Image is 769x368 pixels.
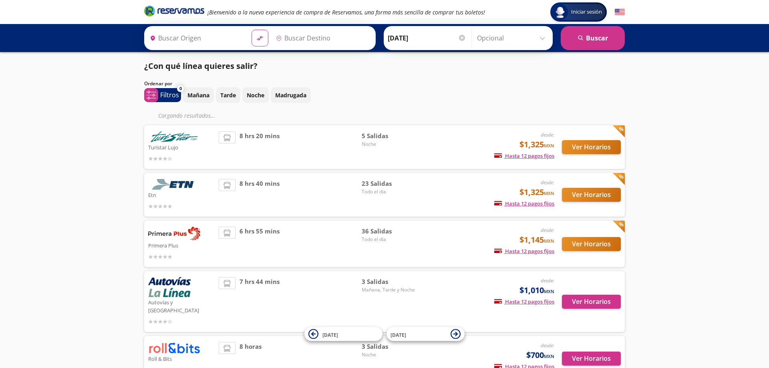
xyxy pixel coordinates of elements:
p: Noche [247,91,264,99]
button: Ver Horarios [562,140,621,154]
p: ¿Con qué línea quieres salir? [144,60,258,72]
p: Roll & Bits [148,354,215,363]
span: Hasta 12 pagos fijos [494,152,554,159]
span: 0 [179,85,182,92]
span: Hasta 12 pagos fijos [494,200,554,207]
img: Etn [148,179,200,190]
em: desde: [541,342,554,349]
p: Ordenar por [144,80,172,87]
button: Ver Horarios [562,295,621,309]
small: MXN [544,190,554,196]
span: 6 hrs 55 mins [240,227,280,261]
span: 3 Salidas [362,277,418,286]
img: Roll & Bits [148,342,200,354]
span: 3 Salidas [362,342,418,351]
span: Iniciar sesión [568,8,605,16]
button: Madrugada [271,87,311,103]
small: MXN [544,238,554,244]
span: $1,145 [519,234,554,246]
i: Brand Logo [144,5,204,17]
small: MXN [544,353,554,359]
p: Turistar Lujo [148,142,215,152]
em: Cargando resultados ... [158,112,215,119]
button: Ver Horarios [562,352,621,366]
button: Ver Horarios [562,237,621,251]
span: Mañana, Tarde y Noche [362,286,418,294]
img: Primera Plus [148,227,200,240]
button: [DATE] [387,327,465,341]
span: Hasta 12 pagos fijos [494,298,554,305]
p: Mañana [187,91,209,99]
input: Opcional [477,28,549,48]
p: Etn [148,190,215,199]
span: Todo el día [362,236,418,243]
button: English [615,7,625,17]
button: Noche [242,87,269,103]
span: 5 Salidas [362,131,418,141]
span: $700 [526,349,554,361]
button: [DATE] [304,327,382,341]
input: Elegir Fecha [388,28,466,48]
img: Autovías y La Línea [148,277,191,297]
button: Mañana [183,87,214,103]
em: desde: [541,277,554,284]
small: MXN [544,288,554,294]
span: $1,325 [519,139,554,151]
span: Noche [362,351,418,358]
em: desde: [541,227,554,233]
p: Madrugada [275,91,306,99]
p: Primera Plus [148,240,215,250]
input: Buscar Destino [273,28,371,48]
span: 8 hrs 20 mins [240,131,280,163]
button: 0Filtros [144,88,181,102]
span: Todo el día [362,188,418,195]
p: Autovías y [GEOGRAPHIC_DATA] [148,297,215,314]
span: [DATE] [322,331,338,338]
span: Hasta 12 pagos fijos [494,247,554,255]
span: 8 hrs 40 mins [240,179,280,211]
button: Ver Horarios [562,188,621,202]
a: Brand Logo [144,5,204,19]
span: 7 hrs 44 mins [240,277,280,326]
input: Buscar Origen [147,28,245,48]
span: [DATE] [391,331,406,338]
span: 36 Salidas [362,227,418,236]
small: MXN [544,143,554,149]
span: $1,010 [519,284,554,296]
p: Filtros [160,90,179,100]
em: ¡Bienvenido a la nueva experiencia de compra de Reservamos, una forma más sencilla de comprar tus... [207,8,485,16]
span: Noche [362,141,418,148]
button: Buscar [561,26,625,50]
span: $1,325 [519,186,554,198]
p: Tarde [220,91,236,99]
em: desde: [541,179,554,186]
img: Turistar Lujo [148,131,200,142]
button: Tarde [216,87,240,103]
em: desde: [541,131,554,138]
span: 23 Salidas [362,179,418,188]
